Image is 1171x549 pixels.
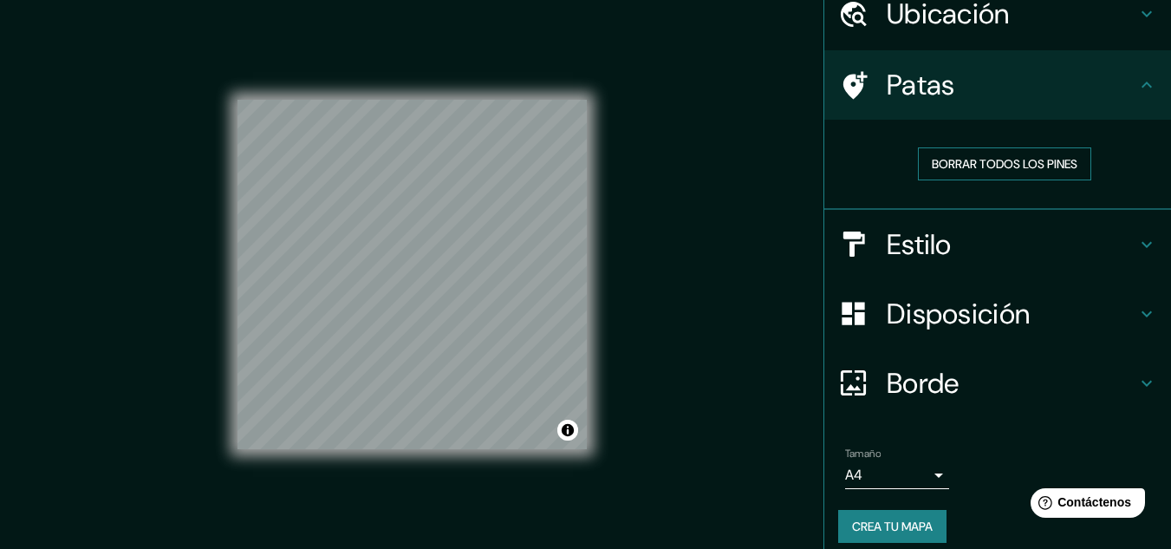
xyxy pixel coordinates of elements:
font: Crea tu mapa [852,519,933,534]
div: Disposición [824,279,1171,349]
iframe: Lanzador de widgets de ayuda [1017,481,1152,530]
font: Borrar todos los pines [932,156,1077,172]
div: Estilo [824,210,1171,279]
div: Patas [824,50,1171,120]
font: A4 [845,466,862,484]
div: Borde [824,349,1171,418]
button: Activar o desactivar atribución [557,420,578,441]
font: Disposición [887,296,1030,332]
font: Estilo [887,226,952,263]
div: A4 [845,461,949,489]
canvas: Mapa [237,100,587,449]
font: Patas [887,67,955,103]
button: Borrar todos los pines [918,147,1091,180]
button: Crea tu mapa [838,510,947,543]
font: Borde [887,365,960,402]
font: Tamaño [845,447,881,461]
